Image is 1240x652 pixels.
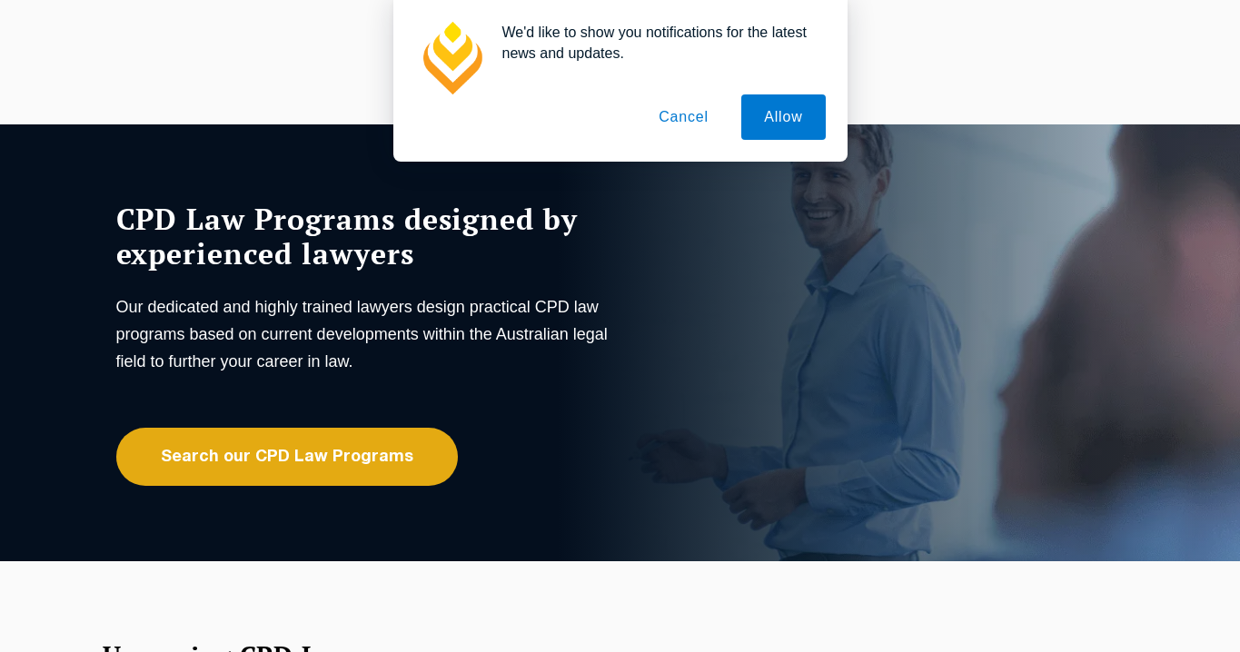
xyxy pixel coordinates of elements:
[636,94,731,140] button: Cancel
[415,22,488,94] img: notification icon
[116,428,458,486] a: Search our CPD Law Programs
[741,94,825,140] button: Allow
[488,22,826,64] div: We'd like to show you notifications for the latest news and updates.
[116,202,616,271] h1: CPD Law Programs designed by experienced lawyers
[116,293,616,375] p: Our dedicated and highly trained lawyers design practical CPD law programs based on current devel...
